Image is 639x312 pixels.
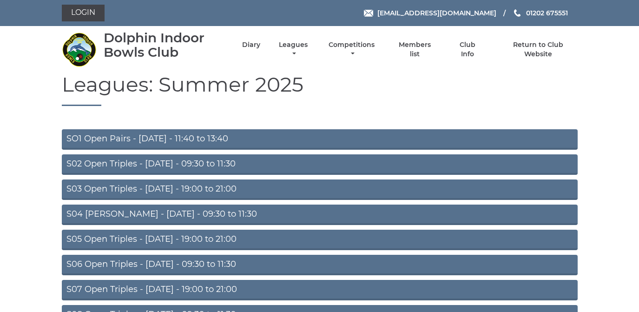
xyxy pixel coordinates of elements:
[104,31,226,60] div: Dolphin Indoor Bowls Club
[62,205,578,225] a: S04 [PERSON_NAME] - [DATE] - 09:30 to 11:30
[62,280,578,300] a: S07 Open Triples - [DATE] - 19:00 to 21:00
[514,9,520,17] img: Phone us
[393,40,436,59] a: Members list
[62,179,578,200] a: S03 Open Triples - [DATE] - 19:00 to 21:00
[513,8,568,18] a: Phone us 01202 675551
[499,40,577,59] a: Return to Club Website
[364,8,496,18] a: Email [EMAIL_ADDRESS][DOMAIN_NAME]
[62,129,578,150] a: SO1 Open Pairs - [DATE] - 11:40 to 13:40
[277,40,310,59] a: Leagues
[364,10,373,17] img: Email
[242,40,260,49] a: Diary
[327,40,377,59] a: Competitions
[62,32,97,67] img: Dolphin Indoor Bowls Club
[62,5,105,21] a: Login
[62,230,578,250] a: S05 Open Triples - [DATE] - 19:00 to 21:00
[62,255,578,275] a: S06 Open Triples - [DATE] - 09:30 to 11:30
[453,40,483,59] a: Club Info
[377,9,496,17] span: [EMAIL_ADDRESS][DOMAIN_NAME]
[62,154,578,175] a: S02 Open Triples - [DATE] - 09:30 to 11:30
[526,9,568,17] span: 01202 675551
[62,73,578,106] h1: Leagues: Summer 2025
